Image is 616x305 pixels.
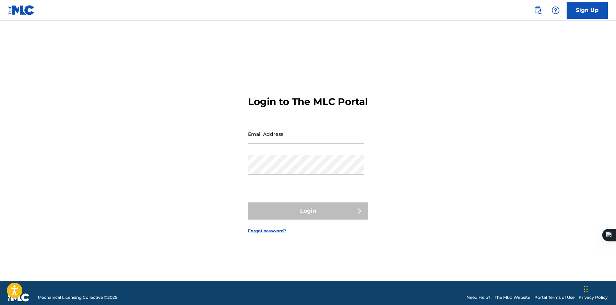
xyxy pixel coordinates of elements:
[248,96,368,108] h3: Login to The MLC Portal
[531,3,545,17] a: Public Search
[579,294,608,301] a: Privacy Policy
[534,294,574,301] a: Portal Terms of Use
[466,294,490,301] a: Need Help?
[495,294,530,301] a: The MLC Website
[8,5,35,15] img: MLC Logo
[248,228,286,234] a: Forgot password?
[8,293,29,302] img: logo
[582,272,616,305] iframe: Chat Widget
[552,6,560,14] img: help
[38,294,117,301] span: Mechanical Licensing Collective © 2025
[534,6,542,14] img: search
[549,3,562,17] div: Help
[567,2,608,19] a: Sign Up
[584,279,588,300] div: Drag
